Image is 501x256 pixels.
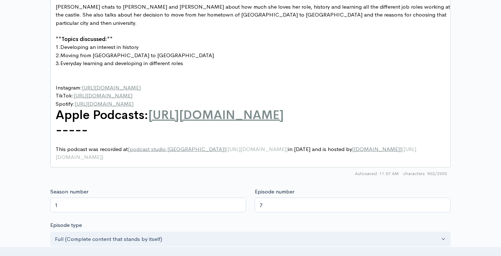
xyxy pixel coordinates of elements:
label: Season number [50,188,88,196]
span: [URL][DOMAIN_NAME] [228,146,286,152]
span: Apple Podcasts: [56,107,148,123]
button: Full (Complete content that stands by itself) [50,232,451,247]
span: Moving from [GEOGRAPHIC_DATA] to [GEOGRAPHIC_DATA] [60,52,214,59]
span: [ [128,146,130,152]
span: [ [352,146,354,152]
span: [URL][DOMAIN_NAME] [148,107,284,123]
span: [URL][DOMAIN_NAME] [82,84,141,91]
span: ] [224,146,226,152]
span: ) [286,146,288,152]
span: Topics discussed: [61,36,107,42]
span: 963/2000 [403,170,447,177]
span: Autosaved: 11:07 AM [355,170,399,177]
label: Episode type [50,221,82,229]
span: 1. [56,44,60,50]
span: [PERSON_NAME] chats to [PERSON_NAME] and [PERSON_NAME] about how much she loves her role, history... [56,3,451,26]
span: [URL][DOMAIN_NAME] [75,100,134,107]
span: This podcast was recorded at in [DATE] and is hosted by [56,146,416,161]
span: podcast studio [GEOGRAPHIC_DATA] [130,146,224,152]
div: Full (Complete content that stands by itself) [55,235,440,243]
span: ----- [56,122,88,137]
span: TikTok: [56,92,132,99]
span: [DOMAIN_NAME] [354,146,400,152]
span: Developing an interest in history [60,44,139,50]
span: ( [226,146,228,152]
span: Instagram: [56,84,141,91]
label: Episode number [255,188,294,196]
span: Spotify: [56,100,134,107]
input: Enter episode number [255,198,451,212]
span: 3. [56,60,60,67]
span: ( [402,146,403,152]
span: Everyday learning and developing in different roles [60,60,183,67]
span: ) [102,154,103,160]
span: 2. [56,52,60,59]
input: Enter season number for this episode [50,198,246,212]
span: ] [400,146,402,152]
span: [URL][DOMAIN_NAME] [74,92,132,99]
